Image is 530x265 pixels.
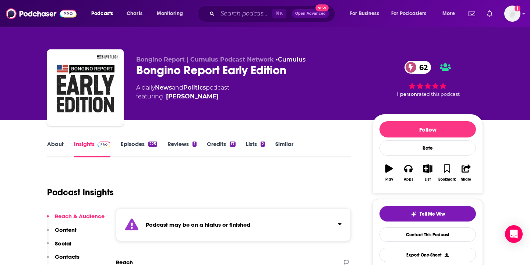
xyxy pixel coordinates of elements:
div: 17 [230,142,236,147]
span: 62 [412,61,431,74]
button: tell me why sparkleTell Me Why [379,206,476,222]
section: Click to expand status details [116,208,351,241]
button: open menu [152,8,192,20]
a: InsightsPodchaser Pro [74,140,110,157]
span: New [315,4,329,11]
button: Share [457,160,476,186]
strong: Podcast may be on a hiatus or finished [146,221,250,228]
button: Follow [379,121,476,137]
a: Show notifications dropdown [484,7,495,20]
img: Bongino Report Early Edition [49,51,122,125]
div: List [425,177,431,182]
p: Contacts [55,253,79,260]
button: open menu [86,8,123,20]
span: Charts [127,8,142,19]
span: rated this podcast [417,91,460,97]
a: Reviews1 [167,140,196,157]
a: Cumulus [278,56,305,63]
button: Apps [399,160,418,186]
button: Open AdvancedNew [292,9,329,18]
button: Export One-Sheet [379,248,476,262]
img: tell me why sparkle [411,211,417,217]
div: Rate [379,140,476,156]
div: 62 1 personrated this podcast [372,56,483,102]
span: For Business [350,8,379,19]
p: Content [55,226,77,233]
p: Social [55,240,71,247]
div: 2 [261,142,265,147]
a: About [47,140,64,157]
span: More [442,8,455,19]
button: open menu [386,8,437,20]
svg: Add a profile image [515,6,520,11]
a: Contact This Podcast [379,227,476,242]
img: User Profile [504,6,520,22]
span: Logged in as brookecarr [504,6,520,22]
p: Reach & Audience [55,213,105,220]
button: Play [379,160,399,186]
div: 225 [148,142,157,147]
img: Podchaser - Follow, Share and Rate Podcasts [6,7,77,21]
div: 1 [192,142,196,147]
a: Credits17 [207,140,236,157]
button: List [418,160,437,186]
a: Politics [183,84,206,91]
a: News [155,84,172,91]
button: Social [47,240,71,254]
button: open menu [437,8,464,20]
a: Charts [122,8,147,20]
span: Monitoring [157,8,183,19]
div: Open Intercom Messenger [505,225,523,243]
span: For Podcasters [391,8,427,19]
span: and [172,84,183,91]
div: Search podcasts, credits, & more... [204,5,342,22]
a: Lists2 [246,140,265,157]
button: open menu [345,8,388,20]
div: Bookmark [438,177,456,182]
a: Episodes225 [121,140,157,157]
div: [PERSON_NAME] [166,92,219,101]
input: Search podcasts, credits, & more... [218,8,272,20]
h1: Podcast Insights [47,187,114,198]
button: Bookmark [437,160,456,186]
div: Play [385,177,393,182]
button: Content [47,226,77,240]
div: Apps [404,177,413,182]
span: Open Advanced [295,12,326,15]
span: Podcasts [91,8,113,19]
span: 1 person [397,91,417,97]
div: A daily podcast [136,83,229,101]
a: Show notifications dropdown [466,7,478,20]
span: Tell Me Why [420,211,445,217]
img: Podchaser Pro [98,142,110,147]
a: Similar [275,140,293,157]
button: Show profile menu [504,6,520,22]
span: Bongino Report | Cumulus Podcast Network [136,56,274,63]
div: Share [461,177,471,182]
span: • [276,56,305,63]
a: 62 [404,61,431,74]
span: featuring [136,92,229,101]
button: Reach & Audience [47,213,105,226]
span: ⌘ K [272,9,286,18]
